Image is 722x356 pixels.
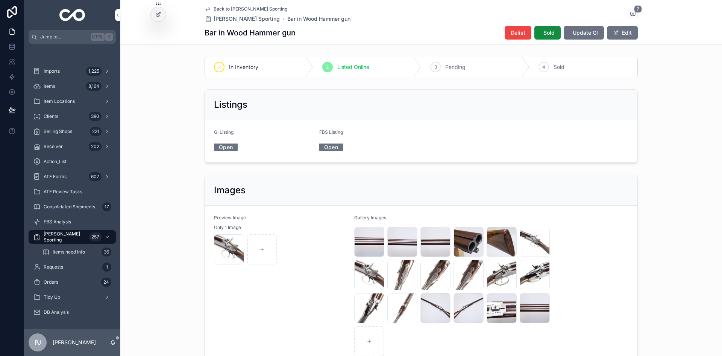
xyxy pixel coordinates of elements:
[205,6,287,12] a: Back to [PERSON_NAME] Sporting
[29,275,116,289] a: Orders24
[29,185,116,199] a: ATF Review Tasks
[44,189,82,195] span: ATF Review Tasks
[29,230,116,244] a: [PERSON_NAME] Sporting257
[44,68,60,74] span: Imports
[511,29,525,37] span: Delist
[91,33,105,41] span: Ctrl
[24,44,120,329] div: scrollable content
[89,232,102,241] div: 257
[205,28,296,38] h1: Bar in Wood Hammer gun
[214,129,234,135] span: GI Listing
[29,64,116,78] a: Imports1,225
[53,249,85,255] span: Items need Info
[53,339,96,346] p: [PERSON_NAME]
[354,215,386,220] span: Gallery Images
[214,141,238,153] a: Open
[102,248,111,257] div: 36
[44,279,58,285] span: Orders
[337,63,369,71] span: Listed Online
[634,5,642,13] span: 7
[229,63,258,71] span: In Inventory
[44,98,75,104] span: Item Locations
[214,225,241,231] span: Only 1 Image
[214,99,247,111] h2: Listings
[434,64,437,70] span: 3
[86,67,102,76] div: 1,225
[214,215,246,220] span: Preview Image
[44,294,60,300] span: Tidy Up
[59,9,85,21] img: App logo
[102,263,111,272] div: 1
[505,26,531,40] button: Delist
[90,127,102,136] div: 221
[44,144,63,150] span: Receiver
[44,159,67,165] span: Action_List
[29,306,116,319] a: DB Analysis
[573,29,598,37] span: Update GI
[44,231,86,243] span: [PERSON_NAME] Sporting
[534,26,561,40] button: Sold
[44,219,71,225] span: FBS Analysis
[543,29,555,37] span: Sold
[29,200,116,214] a: Consolidated Shipments17
[35,338,41,347] span: PJ
[319,129,343,135] span: FBS Listing
[44,128,72,134] span: Selling Shops
[86,82,102,91] div: 8,164
[287,15,350,23] a: Bar in Wood Hammer gun
[29,30,116,44] button: Jump to...CtrlK
[628,10,638,19] button: 7
[29,95,116,108] a: Item Locations
[326,64,329,70] span: 2
[38,245,116,259] a: Items need Info36
[44,264,63,270] span: Requests
[89,112,102,121] div: 380
[44,113,58,119] span: Clients
[214,15,280,23] span: [PERSON_NAME] Sporting
[29,140,116,153] a: Receiver202
[542,64,545,70] span: 4
[205,15,280,23] a: [PERSON_NAME] Sporting
[101,278,111,287] div: 24
[29,155,116,168] a: Action_List
[554,63,564,71] span: Sold
[29,79,116,93] a: Items8,164
[89,142,102,151] div: 202
[564,26,604,40] button: Update GI
[44,174,67,180] span: ATF Forms
[89,172,102,181] div: 607
[44,309,69,315] span: DB Analysis
[214,6,287,12] span: Back to [PERSON_NAME] Sporting
[44,83,55,89] span: Items
[29,110,116,123] a: Clients380
[214,184,246,196] h2: Images
[102,202,111,211] div: 17
[29,290,116,304] a: Tidy Up
[29,125,116,138] a: Selling Shops221
[106,34,112,40] span: K
[29,260,116,274] a: Requests1
[44,204,95,210] span: Consolidated Shipments
[29,215,116,229] a: FBS Analysis
[40,34,88,40] span: Jump to...
[29,170,116,183] a: ATF Forms607
[445,63,466,71] span: Pending
[319,141,343,153] a: Open
[607,26,638,40] button: Edit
